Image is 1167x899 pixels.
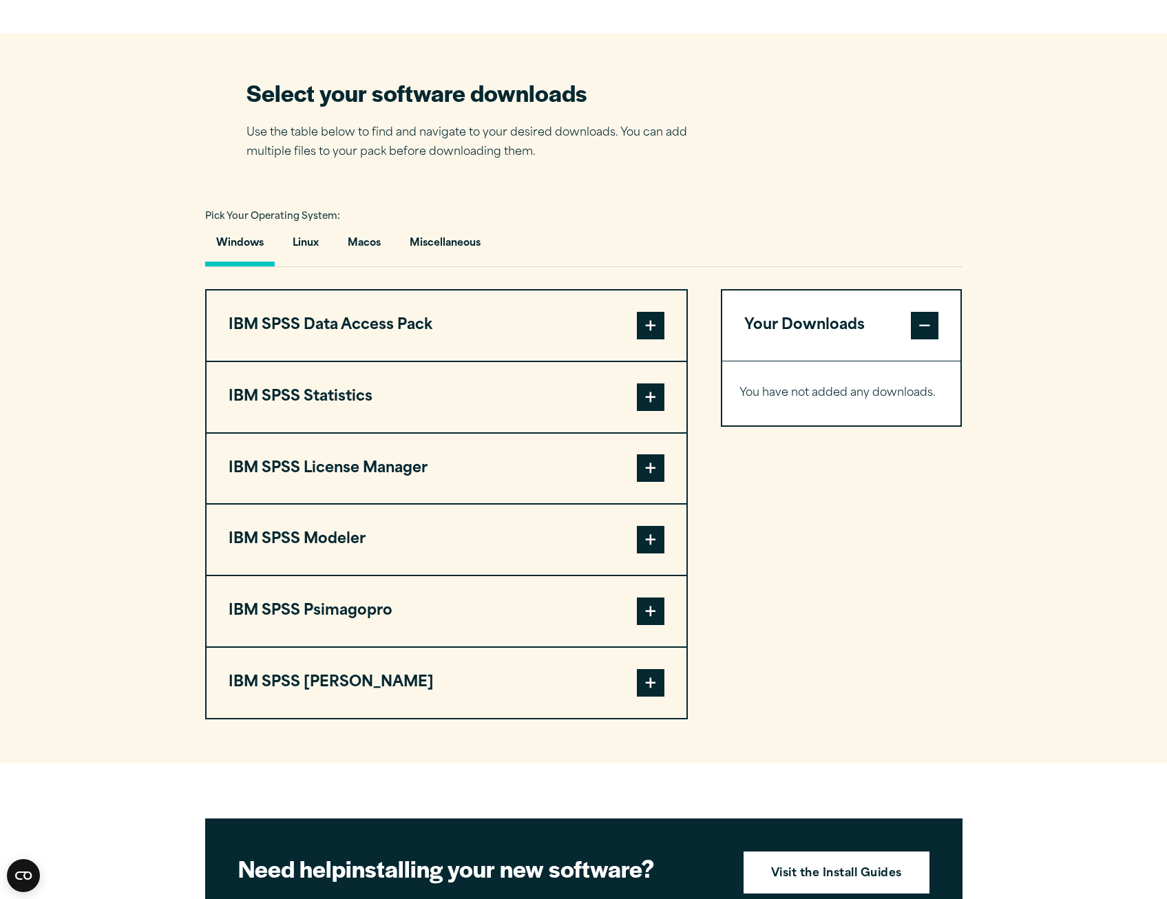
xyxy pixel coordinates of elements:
[722,361,961,425] div: Your Downloads
[238,852,346,885] strong: Need help
[205,212,340,221] span: Pick Your Operating System:
[207,362,686,432] button: IBM SPSS Statistics
[739,383,944,403] p: You have not added any downloads.
[246,123,708,163] p: Use the table below to find and navigate to your desired downloads. You can add multiple files to...
[207,290,686,361] button: IBM SPSS Data Access Pack
[207,576,686,646] button: IBM SPSS Psimagopro
[722,290,961,361] button: Your Downloads
[207,505,686,575] button: IBM SPSS Modeler
[399,227,492,266] button: Miscellaneous
[282,227,330,266] button: Linux
[246,77,708,108] h2: Select your software downloads
[7,859,40,892] button: Open CMP widget
[337,227,392,266] button: Macos
[207,434,686,504] button: IBM SPSS License Manager
[744,852,929,894] a: Visit the Install Guides
[207,648,686,718] button: IBM SPSS [PERSON_NAME]
[205,227,275,266] button: Windows
[771,865,902,883] strong: Visit the Install Guides
[238,853,720,884] h2: installing your new software?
